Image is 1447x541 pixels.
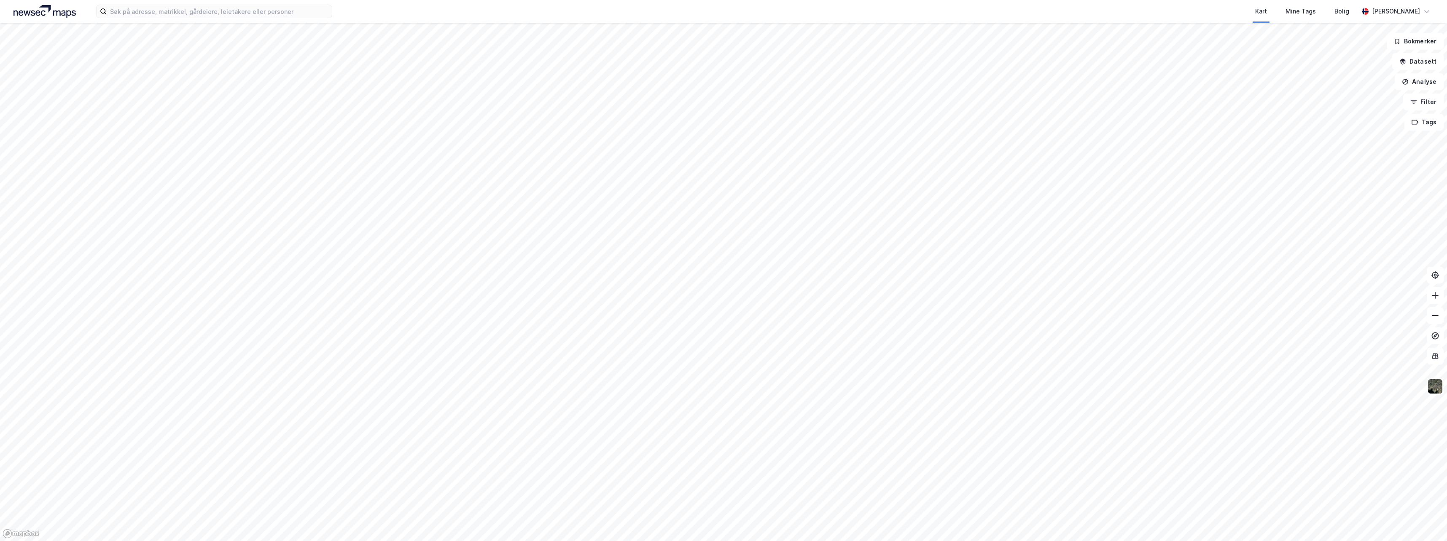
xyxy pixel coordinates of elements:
div: [PERSON_NAME] [1372,6,1420,16]
div: Bolig [1334,6,1349,16]
div: Kart [1255,6,1267,16]
div: Mine Tags [1286,6,1316,16]
img: logo.a4113a55bc3d86da70a041830d287a7e.svg [13,5,76,18]
input: Søk på adresse, matrikkel, gårdeiere, leietakere eller personer [107,5,332,18]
